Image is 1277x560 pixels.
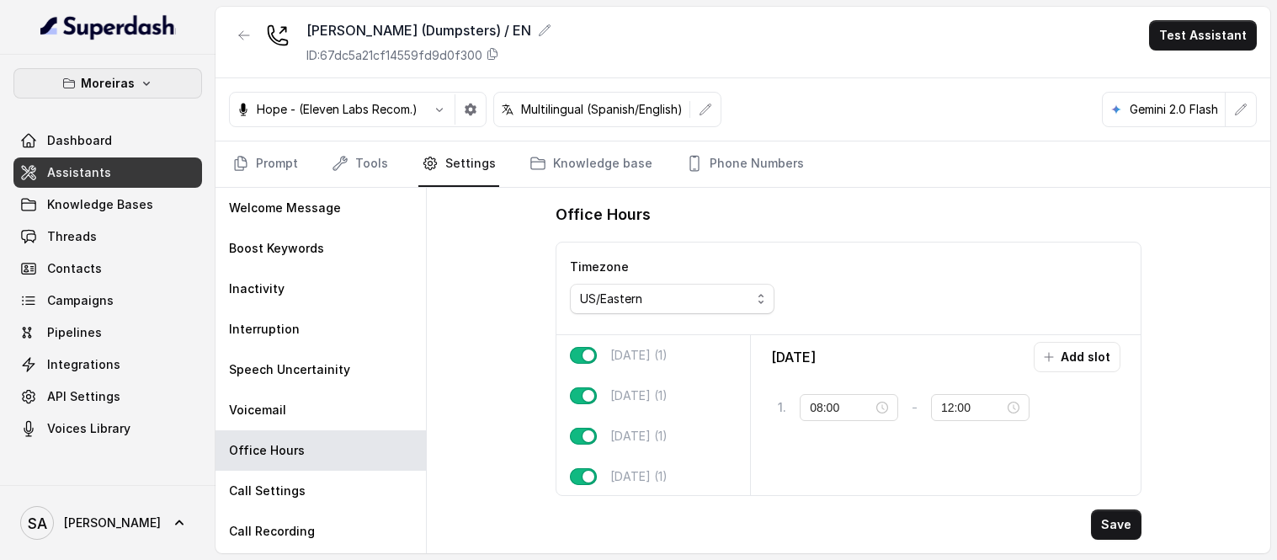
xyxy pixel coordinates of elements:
p: 1 . [778,399,786,416]
label: Timezone [570,259,629,274]
nav: Tabs [229,141,1257,187]
p: Office Hours [229,442,305,459]
p: ID: 67dc5a21cf14559fd9d0f300 [306,47,482,64]
p: Inactivity [229,280,285,297]
p: Call Settings [229,483,306,499]
h1: Office Hours [556,201,651,228]
svg: google logo [1109,103,1123,116]
p: Speech Uncertainity [229,361,350,378]
a: Integrations [13,349,202,380]
button: US/Eastern [570,284,774,314]
p: Call Recording [229,523,315,540]
a: Knowledge Bases [13,189,202,220]
p: Voicemail [229,402,286,419]
a: Dashboard [13,125,202,156]
span: Dashboard [47,132,112,149]
span: Knowledge Bases [47,196,153,213]
span: Threads [47,228,97,245]
a: Voices Library [13,413,202,444]
a: Phone Numbers [683,141,807,187]
p: Moreiras [81,73,135,93]
a: Campaigns [13,285,202,316]
p: Welcome Message [229,200,341,216]
button: Add slot [1034,342,1120,372]
a: Pipelines [13,317,202,348]
span: Pipelines [47,324,102,341]
span: API Settings [47,388,120,405]
p: - [912,397,918,418]
a: [PERSON_NAME] [13,499,202,547]
p: Gemini 2.0 Flash [1130,101,1218,118]
a: Assistants [13,157,202,188]
input: Select time [810,398,873,417]
a: Knowledge base [526,141,656,187]
p: [DATE] (1) [610,387,668,404]
button: Save [1091,509,1141,540]
span: Campaigns [47,292,114,309]
p: [DATE] (1) [610,468,668,485]
a: API Settings [13,381,202,412]
span: Assistants [47,164,111,181]
span: Contacts [47,260,102,277]
p: [DATE] (1) [610,428,668,445]
p: [DATE] (1) [610,347,668,364]
a: Contacts [13,253,202,284]
input: Select time [941,398,1004,417]
span: Integrations [47,356,120,373]
p: Interruption [229,321,300,338]
span: Voices Library [47,420,130,437]
div: [PERSON_NAME] (Dumpsters) / EN [306,20,551,40]
a: Tools [328,141,391,187]
p: Hope - (Eleven Labs Recom.) [257,101,418,118]
a: Settings [418,141,499,187]
text: SA [28,515,47,532]
p: Boost Keywords [229,240,324,257]
button: Test Assistant [1149,20,1257,51]
p: Multilingual (Spanish/English) [521,101,683,118]
a: Prompt [229,141,301,187]
span: [PERSON_NAME] [64,515,161,531]
p: [DATE] [771,347,816,367]
div: US/Eastern [580,289,751,309]
button: Moreiras [13,68,202,99]
img: light.svg [40,13,176,40]
a: Threads [13,221,202,252]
